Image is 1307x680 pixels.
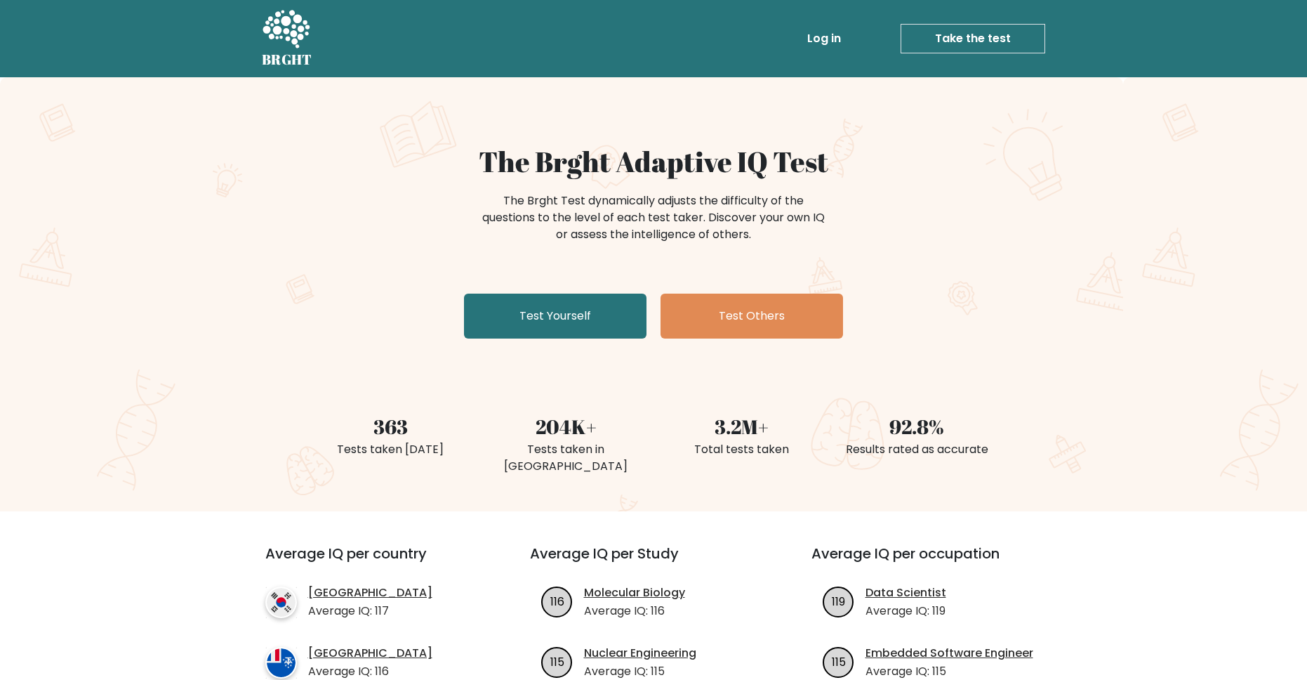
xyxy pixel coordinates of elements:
[530,545,778,579] h3: Average IQ per Study
[486,412,645,441] div: 204K+
[865,645,1033,662] a: Embedded Software Engineer
[262,6,312,72] a: BRGHT
[865,603,946,620] p: Average IQ: 119
[901,24,1045,53] a: Take the test
[662,441,821,458] div: Total tests taken
[265,545,479,579] h3: Average IQ per country
[464,294,646,339] a: Test Yourself
[486,441,645,475] div: Tests taken in [GEOGRAPHIC_DATA]
[661,294,843,339] a: Test Others
[550,653,564,669] text: 115
[311,441,470,458] div: Tests taken [DATE]
[265,647,297,679] img: country
[837,412,996,441] div: 92.8%
[478,192,829,243] div: The Brght Test dynamically adjusts the difficulty of the questions to the level of each test take...
[584,603,685,620] p: Average IQ: 116
[308,584,432,601] a: [GEOGRAPHIC_DATA]
[811,545,1059,579] h3: Average IQ per occupation
[584,584,685,601] a: Molecular Biology
[311,412,470,441] div: 363
[837,441,996,458] div: Results rated as accurate
[584,645,696,662] a: Nuclear Engineering
[262,51,312,68] h5: BRGHT
[865,663,1033,680] p: Average IQ: 115
[662,412,821,441] div: 3.2M+
[865,584,946,601] a: Data Scientist
[308,603,432,620] p: Average IQ: 117
[311,145,996,178] h1: The Brght Adaptive IQ Test
[550,593,564,609] text: 116
[265,587,297,618] img: country
[802,25,847,53] a: Log in
[832,593,845,609] text: 119
[584,663,696,680] p: Average IQ: 115
[831,653,845,669] text: 115
[308,645,432,662] a: [GEOGRAPHIC_DATA]
[308,663,432,680] p: Average IQ: 116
